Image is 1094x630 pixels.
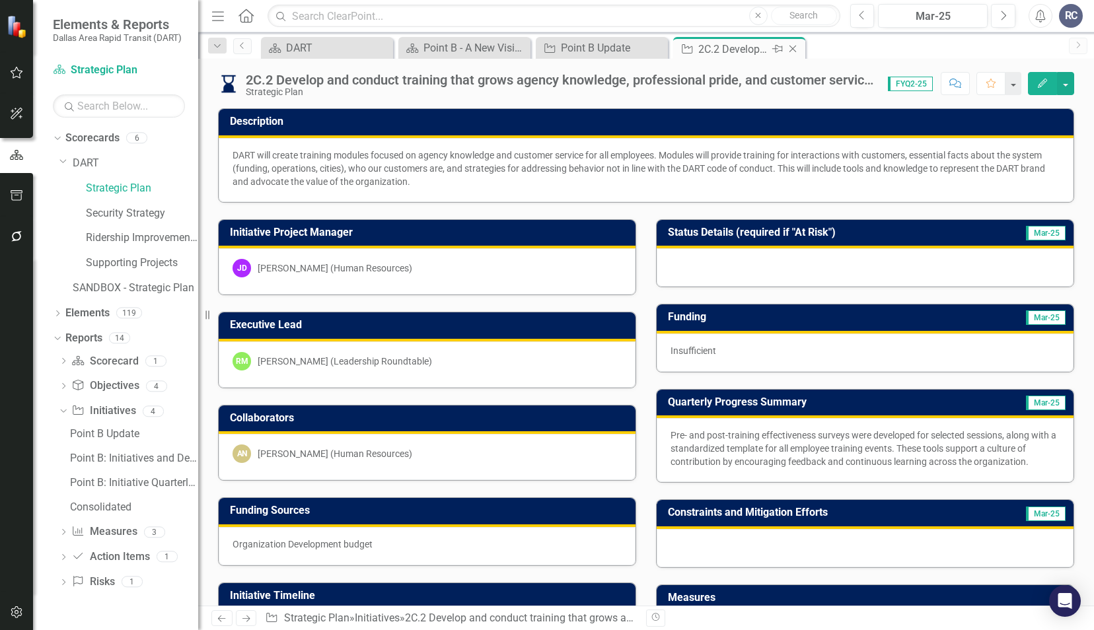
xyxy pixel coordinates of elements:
div: 1 [122,577,143,588]
img: In Progress [218,73,239,94]
div: 1 [145,355,166,367]
span: Mar-25 [1026,396,1066,410]
h3: Quarterly Progress Summary [668,396,976,408]
p: Pre- and post-training effectiveness surveys were developed for selected sessions, along with a s... [671,429,1060,468]
a: Objectives [71,378,139,394]
h3: Collaborators [230,412,629,424]
div: » » [265,611,636,626]
h3: Funding [668,311,861,323]
div: 2C.2 Develop and conduct training that grows agency knowledge, professional pride, and customer s... [698,41,769,57]
a: Security Strategy [86,206,198,221]
div: DART will create training modules focused on agency knowledge and customer service for all employ... [233,149,1060,188]
a: SANDBOX - Strategic Plan [73,281,198,296]
a: Scorecard [71,354,138,369]
img: ClearPoint Strategy [5,14,30,39]
h3: Status Details (required if "At Risk") [668,227,988,238]
span: Mar-25 [1026,310,1066,325]
div: Point B Update [561,40,665,56]
div: DART [286,40,390,56]
div: 4 [146,380,167,392]
a: Point B Update [539,40,665,56]
span: Mar-25 [1026,507,1066,521]
a: Supporting Projects [86,256,198,271]
a: Strategic Plan [284,612,349,624]
div: Strategic Plan [246,87,875,97]
div: 2C.2 Develop and conduct training that grows agency knowledge, professional pride, and customer s... [405,612,926,624]
a: Point B: Initiatives and Descriptions [67,448,198,469]
div: Open Intercom Messenger [1049,585,1081,617]
div: Point B: Initiatives and Descriptions [70,452,198,464]
a: Strategic Plan [86,181,198,196]
div: Consolidated [70,501,198,513]
div: AN [233,444,251,463]
a: Point B - A New Vision for Mobility in [GEOGRAPHIC_DATA][US_STATE] [402,40,527,56]
button: Search [771,7,837,25]
a: Measures [71,524,137,540]
button: RC [1059,4,1083,28]
span: Search [789,10,818,20]
h3: Description [230,116,1067,127]
a: Risks [71,575,114,590]
a: DART [73,156,198,171]
div: 1 [157,551,178,563]
div: Point B - A New Vision for Mobility in [GEOGRAPHIC_DATA][US_STATE] [423,40,527,56]
div: 4 [143,405,164,417]
a: Initiatives [71,403,135,419]
h3: Initiative Timeline [230,590,629,602]
a: DART [264,40,390,56]
span: Insufficient [671,345,716,356]
div: [PERSON_NAME] (Human Resources) [258,447,412,460]
div: 6 [126,133,147,144]
a: Point B: Initiative Quarterly Summary by Executive Lead & PM [67,472,198,493]
h3: Initiative Project Manager [230,227,629,238]
a: Point B Update [67,423,198,444]
h3: Measures [668,592,1067,604]
span: Elements & Reports [53,17,182,32]
a: Reports [65,331,102,346]
span: FYQ2-25 [888,77,933,91]
div: JD [233,259,251,277]
div: 3 [144,526,165,538]
div: Mar-25 [883,9,983,24]
a: Strategic Plan [53,63,185,78]
div: Point B: Initiative Quarterly Summary by Executive Lead & PM [70,477,198,489]
div: 119 [116,308,142,319]
p: Organization Development budget [233,538,622,551]
input: Search ClearPoint... [268,5,840,28]
a: Scorecards [65,131,120,146]
small: Dallas Area Rapid Transit (DART) [53,32,182,43]
div: 2C.2 Develop and conduct training that grows agency knowledge, professional pride, and customer s... [246,73,875,87]
input: Search Below... [53,94,185,118]
a: Initiatives [355,612,400,624]
div: 14 [109,332,130,343]
a: Consolidated [67,497,198,518]
span: Mar-25 [1026,226,1066,240]
div: [PERSON_NAME] (Leadership Roundtable) [258,355,432,368]
div: Point B Update [70,428,198,440]
h3: Executive Lead [230,319,629,331]
a: Ridership Improvement Funds [86,230,198,246]
h3: Constraints and Mitigation Efforts [668,507,986,518]
div: RM [233,352,251,370]
a: Action Items [71,549,149,565]
h3: Funding Sources [230,505,629,516]
a: Elements [65,306,110,321]
button: Mar-25 [878,4,988,28]
div: [PERSON_NAME] (Human Resources) [258,262,412,275]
